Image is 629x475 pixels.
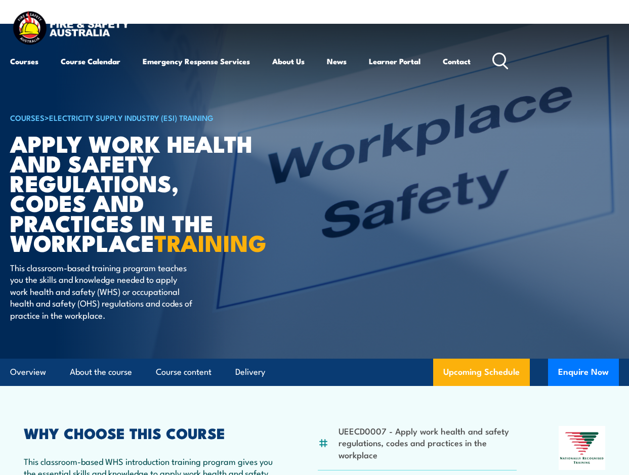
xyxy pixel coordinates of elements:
[433,359,530,386] a: Upcoming Schedule
[10,112,45,123] a: COURSES
[143,49,250,73] a: Emergency Response Services
[327,49,347,73] a: News
[369,49,421,73] a: Learner Portal
[548,359,619,386] button: Enquire Now
[10,359,46,385] a: Overview
[10,111,260,123] h6: >
[49,112,214,123] a: Electricity Supply Industry (ESI) Training
[235,359,265,385] a: Delivery
[61,49,120,73] a: Course Calendar
[559,426,605,470] img: Nationally Recognised Training logo.
[24,426,276,439] h2: WHY CHOOSE THIS COURSE
[272,49,305,73] a: About Us
[339,425,516,460] li: UEECD0007 - Apply work health and safety regulations, codes and practices in the workplace
[10,49,38,73] a: Courses
[10,262,195,321] p: This classroom-based training program teaches you the skills and knowledge needed to apply work h...
[10,133,260,252] h1: Apply work health and safety regulations, codes and practices in the workplace
[70,359,132,385] a: About the course
[156,359,212,385] a: Course content
[154,225,267,260] strong: TRAINING
[443,49,471,73] a: Contact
